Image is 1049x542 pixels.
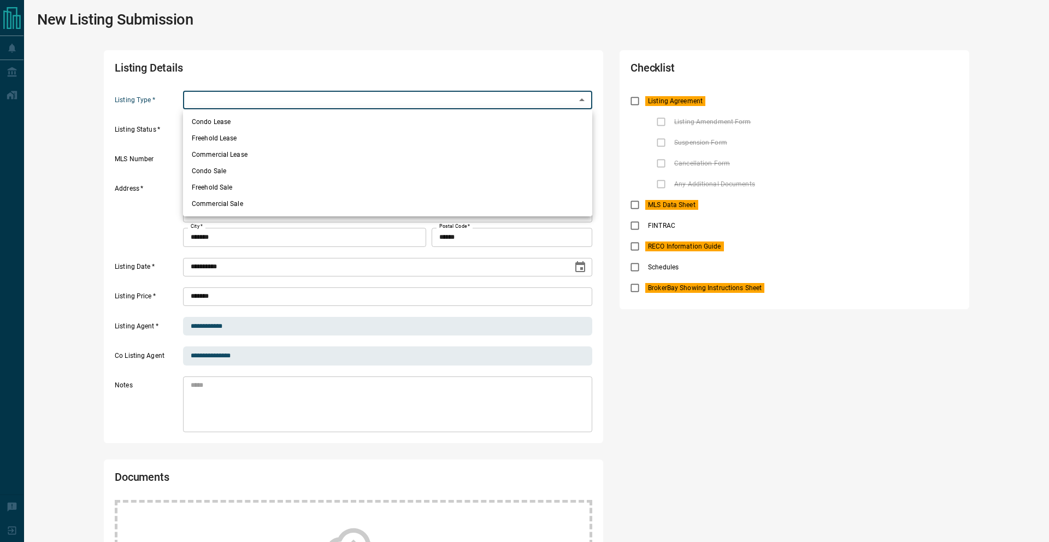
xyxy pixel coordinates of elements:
[183,196,592,212] li: Commercial Sale
[183,130,592,146] li: Freehold Lease
[183,114,592,130] li: Condo Lease
[183,146,592,163] li: Commercial Lease
[183,163,592,179] li: Condo Sale
[183,179,592,196] li: Freehold Sale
